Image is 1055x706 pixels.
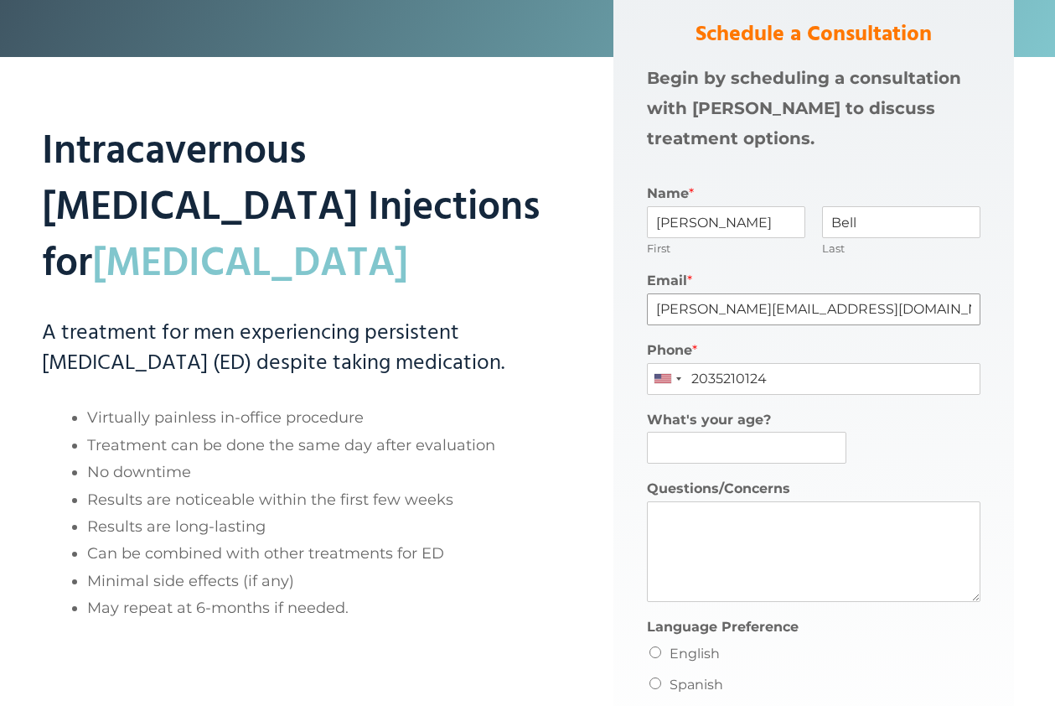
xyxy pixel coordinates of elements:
li: Results are long-lasting [87,513,546,540]
li: Minimal side effects (if any) [87,568,546,594]
h3: A treatment for men experiencing persistent [MEDICAL_DATA] (ED) despite taking medication. [42,319,546,380]
label: Last [822,241,980,256]
li: Treatment can be done the same day after evaluation [87,432,546,459]
label: Email [647,273,980,290]
strong: Schedule a Consultation [696,18,932,52]
label: What's your age? [647,412,980,429]
label: Questions/Concerns [647,480,980,498]
label: English [670,646,720,662]
li: May repeat at 6-months if needed. [87,594,546,621]
label: Name [647,185,980,203]
li: Can be combined with other treatments for ED [87,540,546,567]
label: Spanish [670,677,723,693]
label: First [647,241,805,256]
input: (201) 555-0123 [647,363,980,395]
label: Phone [647,342,980,360]
div: United States: +1 [648,364,686,394]
li: No downtime [87,459,546,485]
strong: Begin by scheduling a consultation with [PERSON_NAME] to discuss treatment options. [647,68,961,148]
mark: [MEDICAL_DATA] [92,232,408,297]
label: Language Preference [647,619,980,636]
li: Virtually painless in-office procedure [87,404,546,431]
li: Results are noticeable within the first few weeks [87,486,546,513]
